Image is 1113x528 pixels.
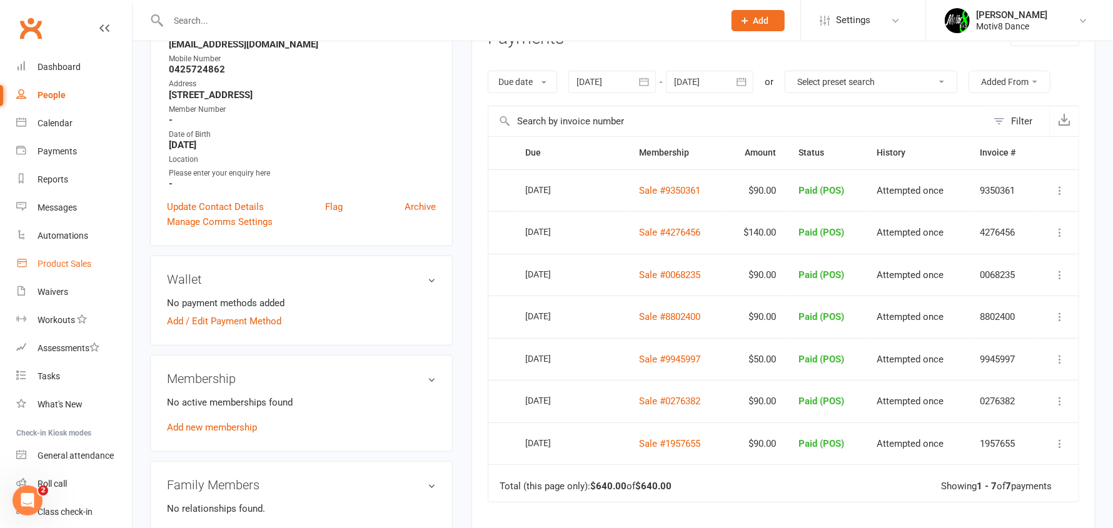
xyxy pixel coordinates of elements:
span: Attempted once [877,227,944,238]
td: $90.00 [724,254,787,296]
div: Class check-in [38,507,93,517]
span: Paid (POS) [798,311,844,322]
strong: - [169,178,436,189]
span: Attempted once [877,396,944,407]
div: [DATE] [525,306,583,326]
a: Update Contact Details [167,199,264,214]
a: Calendar [16,109,132,137]
div: Waivers [38,287,68,297]
a: Sale #9350361 [639,185,700,196]
div: [PERSON_NAME] [976,9,1047,21]
strong: [DATE] [169,139,436,151]
li: No payment methods added [167,296,436,311]
span: Attempted once [877,438,944,449]
span: Paid (POS) [798,227,844,238]
a: Flag [325,199,343,214]
div: Dashboard [38,62,81,72]
a: Assessments [16,334,132,362]
div: Assessments [38,343,99,353]
button: Filter [987,106,1049,136]
td: 8802400 [969,296,1035,338]
a: Clubworx [15,12,46,44]
strong: 1 - 7 [977,481,997,492]
h3: Wallet [167,272,436,286]
a: Class kiosk mode [16,498,132,526]
a: Product Sales [16,250,132,278]
td: $140.00 [724,211,787,254]
td: $90.00 [724,380,787,422]
div: [DATE] [525,349,583,368]
strong: [STREET_ADDRESS] [169,89,436,101]
a: Tasks [16,362,132,391]
div: Showing of payments [941,481,1052,492]
div: Mobile Number [169,53,436,65]
span: Attempted once [877,354,944,365]
strong: $640.00 [635,481,672,492]
div: Reports [38,174,68,184]
a: Add / Edit Payment Method [167,314,281,329]
a: Sale #1957655 [639,438,700,449]
div: Filter [1011,114,1032,129]
span: Paid (POS) [798,438,844,449]
a: Archive [405,199,436,214]
iframe: Intercom live chat [13,486,43,516]
div: Location [169,154,436,166]
span: Paid (POS) [798,269,844,281]
button: Add [732,10,785,31]
a: Sale #9945997 [639,354,700,365]
strong: - [169,114,436,126]
div: [DATE] [525,433,583,452]
a: People [16,81,132,109]
div: Payments [38,146,77,156]
div: Product Sales [38,259,91,269]
span: Settings [836,6,870,34]
div: [DATE] [525,391,583,410]
div: Messages [38,202,77,212]
td: $90.00 [724,296,787,338]
a: Sale #4276456 [639,227,700,238]
img: thumb_image1679272194.png [945,8,970,33]
td: $90.00 [724,422,787,465]
div: Member Number [169,104,436,116]
td: 4276456 [969,211,1035,254]
div: Please enter your enquiry here [169,167,436,179]
a: Automations [16,222,132,250]
span: Paid (POS) [798,396,844,407]
div: Workouts [38,315,75,325]
strong: [EMAIL_ADDRESS][DOMAIN_NAME] [169,39,436,50]
input: Search by invoice number [488,106,987,136]
td: 9945997 [969,338,1035,381]
div: General attendance [38,451,114,461]
a: Messages [16,194,132,222]
td: 9350361 [969,169,1035,212]
div: Date of Birth [169,129,436,141]
a: General attendance kiosk mode [16,442,132,470]
a: Waivers [16,278,132,306]
th: Membership [628,137,724,169]
a: Reports [16,166,132,194]
a: Add new membership [167,422,257,433]
strong: 0425724862 [169,64,436,75]
th: Status [787,137,865,169]
p: No relationships found. [167,501,436,516]
input: Search... [164,12,715,29]
a: Sale #8802400 [639,311,700,322]
h3: Payments [488,29,564,48]
button: Due date [488,71,557,93]
button: Added From [969,71,1050,93]
th: History [866,137,969,169]
a: Roll call [16,470,132,498]
div: People [38,90,66,100]
td: 1957655 [969,422,1035,465]
h3: Membership [167,372,436,386]
td: 0068235 [969,254,1035,296]
strong: 7 [1005,481,1011,492]
th: Amount [724,137,787,169]
span: Paid (POS) [798,354,844,365]
span: Add [753,16,769,26]
th: Due [514,137,628,169]
a: Dashboard [16,53,132,81]
div: Motiv8 Dance [976,21,1047,32]
div: [DATE] [525,222,583,241]
div: Roll call [38,479,67,489]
